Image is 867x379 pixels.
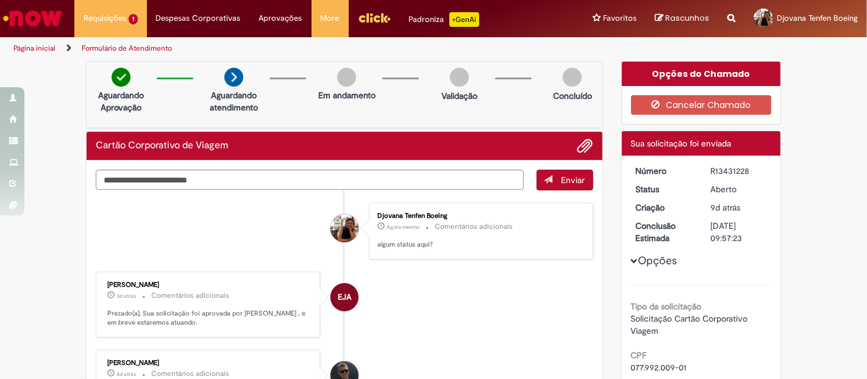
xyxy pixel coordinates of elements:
p: Aguardando Aprovação [91,89,151,114]
span: Sua solicitação foi enviada [631,138,732,149]
ul: Trilhas de página [9,37,569,60]
a: Rascunhos [655,13,709,24]
span: Aprovações [259,12,302,24]
textarea: Digite sua mensagem aqui... [96,170,524,190]
span: 1 [129,14,138,24]
p: algum status aqui? [377,240,580,250]
b: CPF [631,350,647,361]
a: Página inicial [13,43,55,53]
img: check-circle-green.png [112,68,130,87]
span: Agora mesmo [387,223,419,231]
div: Padroniza [409,12,479,27]
div: [PERSON_NAME] [107,281,310,289]
span: Requisições [84,12,126,24]
h2: Cartão Corporativo de Viagem Histórico de tíquete [96,140,228,151]
p: Concluído [553,90,592,102]
div: Djovana Tenfen Boeing [377,212,580,220]
img: img-circle-grey.png [337,68,356,87]
small: Comentários adicionais [151,291,229,301]
p: Validação [441,90,477,102]
div: R13431228 [710,165,767,177]
span: 3d atrás [116,292,136,300]
img: click_logo_yellow_360x200.png [358,9,391,27]
span: 077.992.009-01 [631,362,687,373]
span: Solicitação Cartão Corporativo Viagem [631,313,751,336]
button: Cancelar Chamado [631,95,772,115]
dt: Número [627,165,702,177]
span: EJA [338,283,351,312]
span: Enviar [562,175,585,186]
time: 25/08/2025 11:58:40 [116,370,136,378]
p: Em andamento [318,89,376,101]
b: Tipo da solicitação [631,301,702,312]
button: Enviar [537,170,593,190]
div: Emilio Jose Andres Casado [330,283,359,311]
span: Despesas Corporativas [156,12,241,24]
span: 9d atrás [710,202,740,213]
small: Comentários adicionais [151,369,229,379]
div: 20/08/2025 09:42:21 [710,201,767,214]
p: +GenAi [449,12,479,27]
div: Aberto [710,183,767,195]
span: Djovana Tenfen Boeing [777,13,858,23]
span: 4d atrás [116,370,136,378]
a: Formulário de Atendimento [82,43,172,53]
div: [DATE] 09:57:23 [710,220,767,244]
div: [PERSON_NAME] [107,359,310,367]
img: img-circle-grey.png [450,68,469,87]
time: 26/08/2025 10:57:23 [116,292,136,300]
small: Comentários adicionais [435,222,513,232]
dt: Criação [627,201,702,214]
div: Djovana Tenfen Boeing [330,214,359,242]
img: arrow-next.png [224,68,243,87]
time: 28/08/2025 16:49:22 [387,223,419,231]
div: Opções do Chamado [622,62,781,86]
dt: Conclusão Estimada [627,220,702,244]
dt: Status [627,183,702,195]
img: img-circle-grey.png [563,68,582,87]
p: Prezado(a), Sua solicitação foi aprovada por [PERSON_NAME] , e em breve estaremos atuando. [107,309,310,328]
span: More [321,12,340,24]
span: Rascunhos [665,12,709,24]
span: Favoritos [603,12,637,24]
button: Adicionar anexos [577,138,593,154]
p: Aguardando atendimento [204,89,263,114]
time: 20/08/2025 09:42:21 [710,202,740,213]
img: ServiceNow [1,6,64,31]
